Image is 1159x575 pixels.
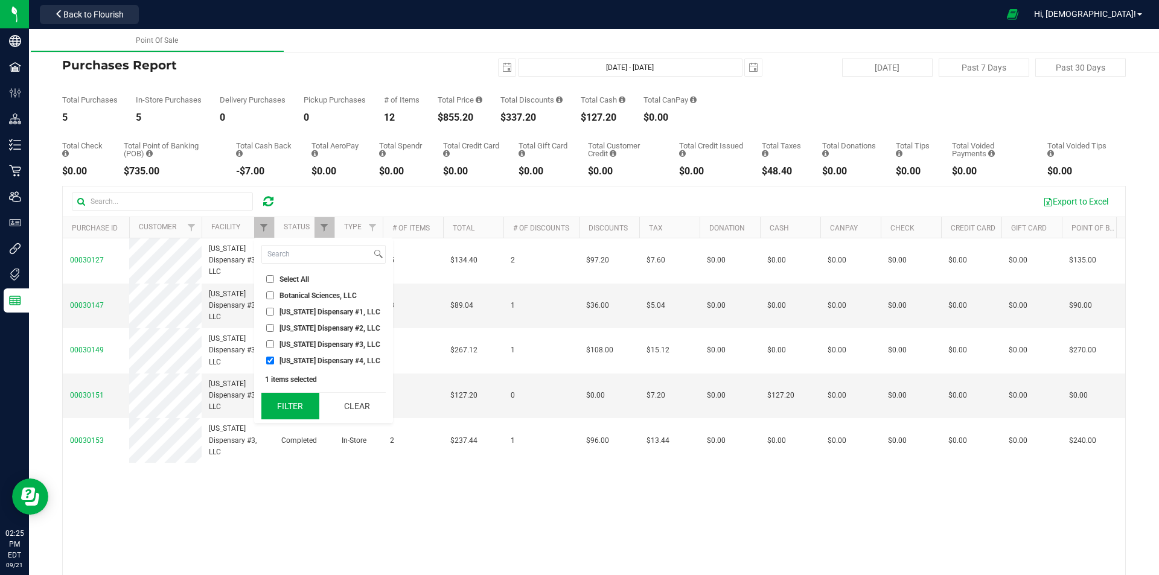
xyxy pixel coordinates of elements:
[1071,224,1157,232] a: Point of Banking (POB)
[211,223,240,231] a: Facility
[643,113,697,122] div: $0.00
[136,96,202,104] div: In-Store Purchases
[679,142,744,157] div: Total Credit Issued
[236,167,293,176] div: -$7.00
[279,341,380,348] span: [US_STATE] Dispensary #3, LLC
[63,10,124,19] span: Back to Flourish
[279,276,309,283] span: Select All
[767,435,786,446] span: $0.00
[279,292,357,299] span: Botanical Sciences, LLC
[72,192,253,211] input: Search...
[896,142,933,157] div: Total Tips
[762,167,804,176] div: $48.40
[767,390,794,401] span: $127.20
[62,142,106,157] div: Total Check
[888,345,907,356] span: $0.00
[304,113,366,122] div: 0
[209,378,267,413] span: [US_STATE] Dispensary #3, LLC
[707,390,726,401] span: $0.00
[707,435,726,446] span: $0.00
[62,96,118,104] div: Total Purchases
[124,142,218,157] div: Total Point of Banking (POB)
[519,150,525,157] i: Sum of the successful, non-voided gift card payment transactions for all purchases in the date ra...
[443,142,500,157] div: Total Credit Card
[511,300,515,311] span: 1
[384,113,420,122] div: 12
[649,224,663,232] a: Tax
[888,255,907,266] span: $0.00
[236,142,293,157] div: Total Cash Back
[707,345,726,356] span: $0.00
[948,435,967,446] span: $0.00
[136,113,202,122] div: 5
[1069,390,1088,401] span: $0.00
[709,224,745,232] a: Donation
[588,142,661,157] div: Total Customer Credit
[390,435,394,446] span: 2
[476,96,482,104] i: Sum of the total prices of all purchases in the date range.
[9,35,21,47] inline-svg: Company
[62,113,118,122] div: 5
[647,255,665,266] span: $7.60
[342,435,366,446] span: In-Store
[311,167,361,176] div: $0.00
[438,96,482,104] div: Total Price
[9,113,21,125] inline-svg: Distribution
[828,345,846,356] span: $0.00
[438,113,482,122] div: $855.20
[499,59,516,76] span: select
[842,59,933,77] button: [DATE]
[690,96,697,104] i: Sum of the successful, non-voided CanPay payment transactions for all purchases in the date range.
[311,142,361,157] div: Total AeroPay
[647,435,669,446] span: $13.44
[379,150,386,157] i: Sum of the successful, non-voided Spendr payment transactions for all purchases in the date range.
[70,301,104,310] span: 00030147
[70,256,104,264] span: 00030127
[279,308,380,316] span: [US_STATE] Dispensary #1, LLC
[209,423,267,458] span: [US_STATE] Dispensary #3, LLC
[610,150,616,157] i: Sum of the successful, non-voided payments using account credit for all purchases in the date range.
[209,333,267,368] span: [US_STATE] Dispensary #3, LLC
[124,167,218,176] div: $735.00
[311,150,318,157] i: Sum of the successful, non-voided AeroPay payment transactions for all purchases in the date range.
[62,59,417,72] h4: Purchases Report
[707,255,726,266] span: $0.00
[284,223,310,231] a: Status
[254,217,274,238] a: Filter
[828,255,846,266] span: $0.00
[70,346,104,354] span: 00030149
[70,436,104,445] span: 00030153
[62,167,106,176] div: $0.00
[1047,150,1054,157] i: Sum of all tip amounts from voided payment transactions for all purchases in the date range.
[519,142,570,157] div: Total Gift Card
[988,150,995,157] i: Sum of all voided payment transaction amounts, excluding tips and transaction fees, for all purch...
[281,435,317,446] span: Completed
[1069,345,1096,356] span: $270.00
[1034,9,1136,19] span: Hi, [DEMOGRAPHIC_DATA]!
[586,345,613,356] span: $108.00
[9,191,21,203] inline-svg: Users
[5,528,24,561] p: 02:25 PM EDT
[770,224,789,232] a: Cash
[828,390,846,401] span: $0.00
[896,150,902,157] i: Sum of all tips added to successful, non-voided payments for all purchases in the date range.
[72,224,118,232] a: Purchase ID
[1047,167,1108,176] div: $0.00
[136,36,178,45] span: Point Of Sale
[822,142,878,157] div: Total Donations
[392,224,430,232] a: # of Items
[453,224,474,232] a: Total
[896,167,933,176] div: $0.00
[511,345,515,356] span: 1
[139,223,176,231] a: Customer
[511,435,515,446] span: 1
[1009,300,1027,311] span: $0.00
[1069,435,1096,446] span: $240.00
[314,217,334,238] a: Filter
[519,167,570,176] div: $0.00
[679,150,686,157] i: Sum of all account credit issued for all refunds from returned purchases in the date range.
[265,375,382,384] div: 1 items selected
[9,243,21,255] inline-svg: Integrations
[511,390,515,401] span: 0
[379,167,425,176] div: $0.00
